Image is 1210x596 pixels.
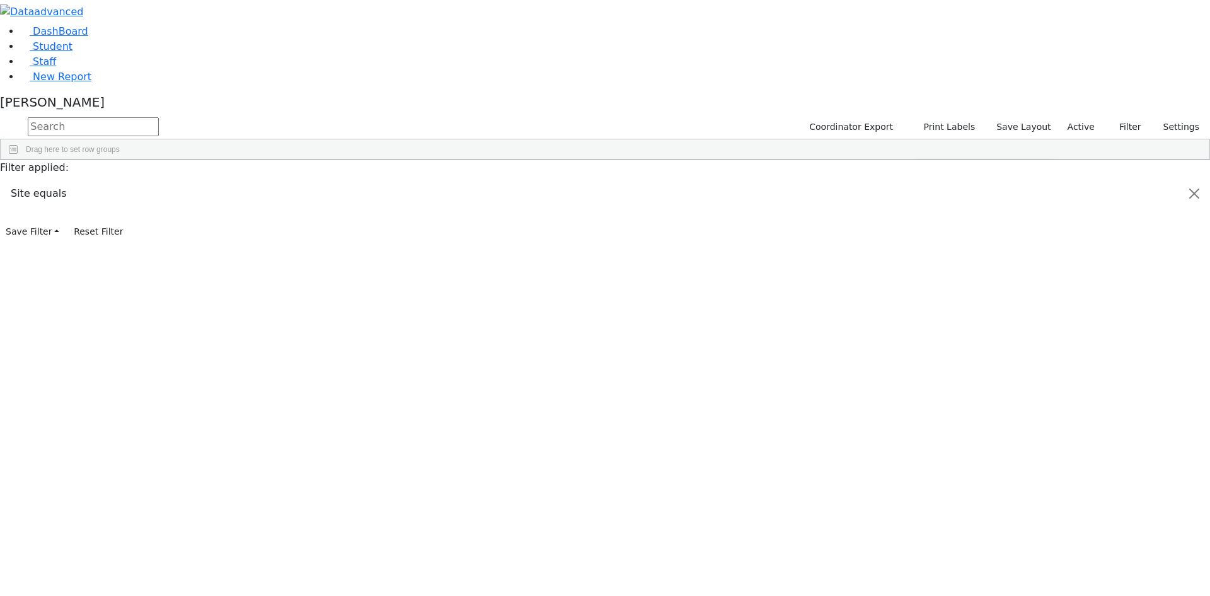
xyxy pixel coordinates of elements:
[1062,117,1100,137] label: Active
[801,117,899,137] button: Coordinator Export
[1179,176,1209,211] button: Close
[20,40,72,52] a: Student
[20,71,91,83] a: New Report
[20,56,56,67] a: Staff
[68,222,129,242] button: Reset Filter
[33,56,56,67] span: Staff
[33,40,72,52] span: Student
[26,145,120,154] span: Drag here to set row groups
[28,117,159,136] input: Search
[1103,117,1147,137] button: Filter
[20,25,88,37] a: DashBoard
[991,117,1056,137] button: Save Layout
[1147,117,1205,137] button: Settings
[33,71,91,83] span: New Report
[33,25,88,37] span: DashBoard
[909,117,981,137] button: Print Labels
